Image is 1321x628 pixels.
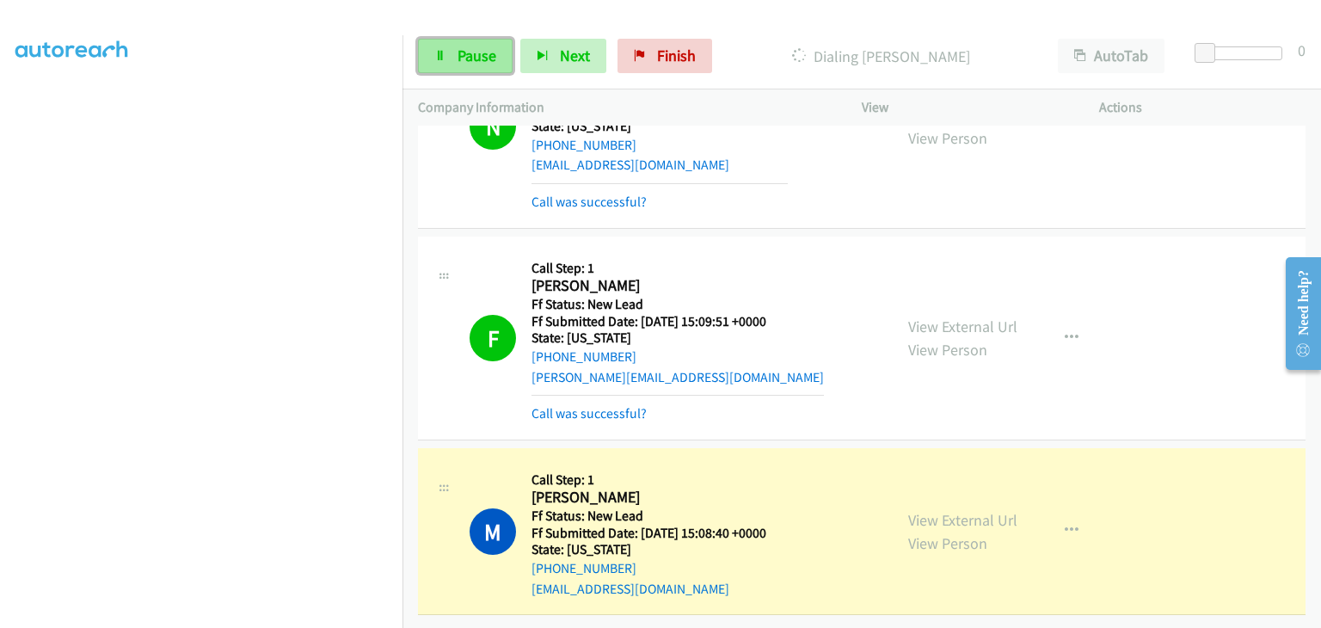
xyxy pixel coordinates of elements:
[531,488,788,508] h2: [PERSON_NAME]
[908,340,987,360] a: View Person
[458,46,496,65] span: Pause
[531,194,647,210] a: Call was successful?
[908,128,987,148] a: View Person
[862,97,1068,118] p: View
[908,317,1017,336] a: View External Url
[531,525,788,542] h5: Ff Submitted Date: [DATE] 15:08:40 +0000
[531,369,824,385] a: [PERSON_NAME][EMAIL_ADDRESS][DOMAIN_NAME]
[531,560,636,576] a: [PHONE_NUMBER]
[531,541,788,558] h5: State: [US_STATE]
[470,103,516,150] h1: N
[418,97,831,118] p: Company Information
[531,296,824,313] h5: Ff Status: New Lead
[531,348,636,365] a: [PHONE_NUMBER]
[520,39,606,73] button: Next
[1272,245,1321,382] iframe: Resource Center
[531,581,729,597] a: [EMAIL_ADDRESS][DOMAIN_NAME]
[470,315,516,361] h1: F
[1099,97,1306,118] p: Actions
[531,471,788,489] h5: Call Step: 1
[735,45,1027,68] p: Dialing [PERSON_NAME]
[908,533,987,553] a: View Person
[531,118,788,135] h5: State: [US_STATE]
[418,39,513,73] a: Pause
[531,329,824,347] h5: State: [US_STATE]
[657,46,696,65] span: Finish
[1298,39,1306,62] div: 0
[1203,46,1282,60] div: Delay between calls (in seconds)
[531,157,729,173] a: [EMAIL_ADDRESS][DOMAIN_NAME]
[531,508,788,525] h5: Ff Status: New Lead
[470,508,516,555] h1: M
[1058,39,1164,73] button: AutoTab
[617,39,712,73] a: Finish
[531,260,824,277] h5: Call Step: 1
[531,137,636,153] a: [PHONE_NUMBER]
[531,276,788,296] h2: [PERSON_NAME]
[531,405,647,422] a: Call was successful?
[560,46,590,65] span: Next
[531,313,824,330] h5: Ff Submitted Date: [DATE] 15:09:51 +0000
[908,510,1017,530] a: View External Url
